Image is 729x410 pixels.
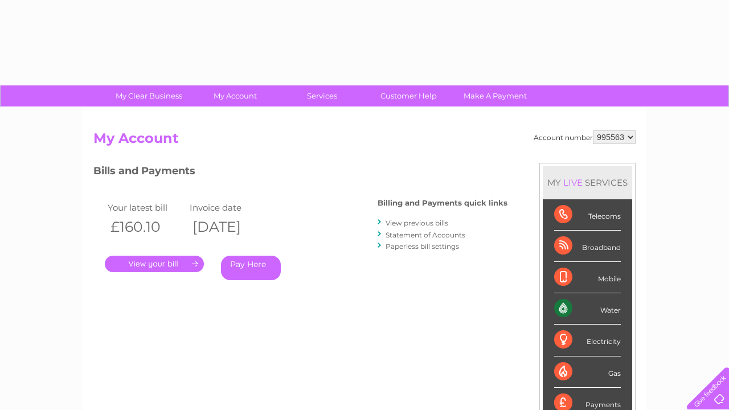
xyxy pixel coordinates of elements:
[554,356,621,388] div: Gas
[554,293,621,325] div: Water
[554,231,621,262] div: Broadband
[275,85,369,106] a: Services
[534,130,636,144] div: Account number
[386,219,448,227] a: View previous bills
[102,85,196,106] a: My Clear Business
[105,256,204,272] a: .
[93,130,636,152] h2: My Account
[221,256,281,280] a: Pay Here
[561,177,585,188] div: LIVE
[543,166,632,199] div: MY SERVICES
[386,231,465,239] a: Statement of Accounts
[93,163,507,183] h3: Bills and Payments
[386,242,459,251] a: Paperless bill settings
[187,200,269,215] td: Invoice date
[554,199,621,231] div: Telecoms
[378,199,507,207] h4: Billing and Payments quick links
[554,325,621,356] div: Electricity
[448,85,542,106] a: Make A Payment
[187,215,269,239] th: [DATE]
[189,85,282,106] a: My Account
[105,200,187,215] td: Your latest bill
[105,215,187,239] th: £160.10
[554,262,621,293] div: Mobile
[362,85,456,106] a: Customer Help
